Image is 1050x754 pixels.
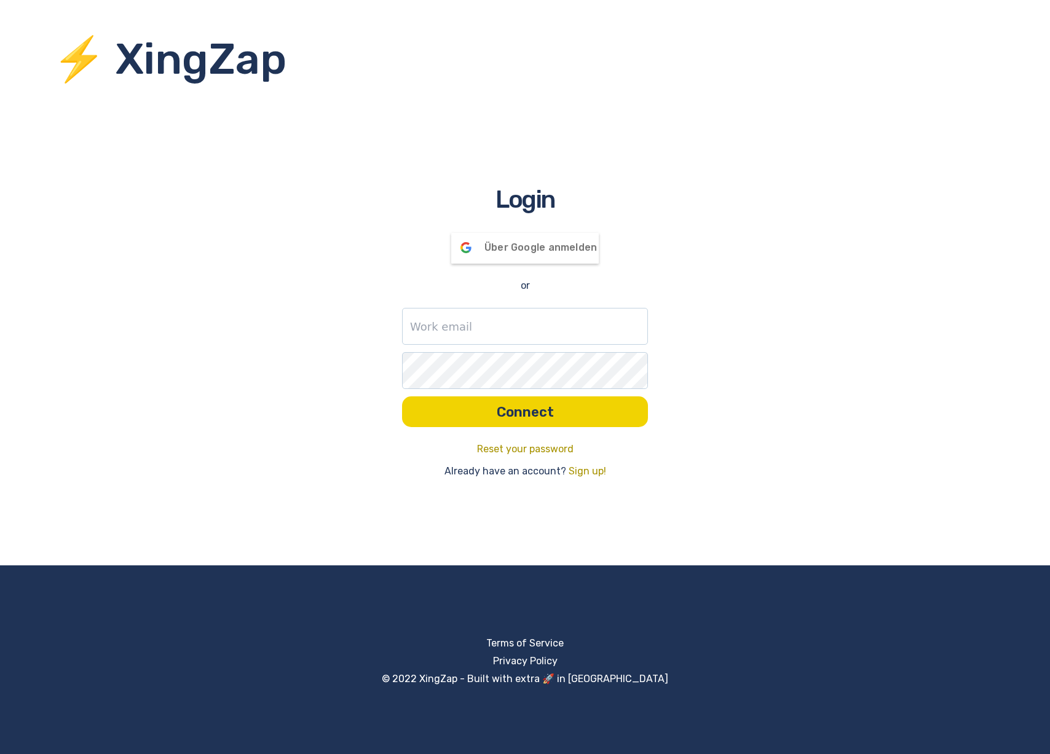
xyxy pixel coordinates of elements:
[989,696,1038,742] iframe: Gorgias live chat messenger
[52,27,1050,92] h1: ⚡ XingZap
[521,278,530,293] p: or
[569,464,606,479] a: Sign up!
[444,464,566,479] p: Already have an account?
[493,655,558,667] a: Privacy Policy
[402,396,648,427] button: Connect
[495,181,555,218] h2: Login
[477,442,574,457] a: Reset your password
[484,242,597,253] span: Über Google anmelden
[486,637,564,649] a: Terms of Service
[382,672,668,686] p: © 2022 XingZap - Built with extra 🚀 in [GEOGRAPHIC_DATA]
[402,308,648,345] input: Work email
